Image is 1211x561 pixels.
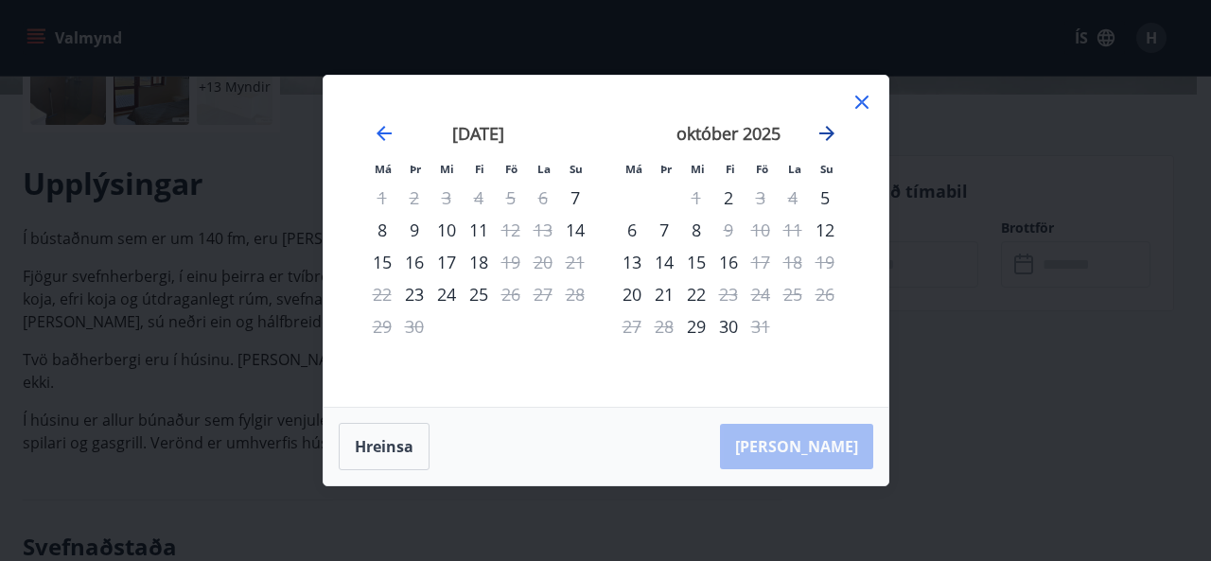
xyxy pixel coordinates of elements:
[410,162,421,176] small: Þr
[745,182,777,214] td: Not available. föstudagur, 3. október 2025
[712,182,745,214] td: Choose fimmtudagur, 2. október 2025 as your check-in date. It’s available.
[339,423,430,470] button: Hreinsa
[745,278,777,310] td: Not available. föstudagur, 24. október 2025
[430,278,463,310] td: Choose miðvikudagur, 24. september 2025 as your check-in date. It’s available.
[809,278,841,310] td: Not available. sunnudagur, 26. október 2025
[616,278,648,310] td: Choose mánudagur, 20. október 2025 as your check-in date. It’s available.
[680,182,712,214] td: Not available. miðvikudagur, 1. október 2025
[398,214,430,246] td: Choose þriðjudagur, 9. september 2025 as your check-in date. It’s available.
[495,214,527,246] div: Aðeins útritun í boði
[648,246,680,278] td: Choose þriðjudagur, 14. október 2025 as your check-in date. It’s available.
[398,246,430,278] td: Choose þriðjudagur, 16. september 2025 as your check-in date. It’s available.
[398,214,430,246] div: 9
[463,182,495,214] td: Not available. fimmtudagur, 4. september 2025
[676,122,781,145] strong: október 2025
[648,246,680,278] div: 14
[648,310,680,342] td: Not available. þriðjudagur, 28. október 2025
[745,310,777,342] div: Aðeins útritun í boði
[559,214,591,246] td: Choose sunnudagur, 14. september 2025 as your check-in date. It’s available.
[777,182,809,214] td: Not available. laugardagur, 4. október 2025
[809,214,841,246] div: Aðeins innritun í boði
[495,214,527,246] td: Not available. föstudagur, 12. september 2025
[648,214,680,246] td: Choose þriðjudagur, 7. október 2025 as your check-in date. It’s available.
[788,162,801,176] small: La
[398,246,430,278] div: 16
[648,278,680,310] td: Choose þriðjudagur, 21. október 2025 as your check-in date. It’s available.
[616,214,648,246] td: Choose mánudagur, 6. október 2025 as your check-in date. It’s available.
[680,214,712,246] div: 8
[527,246,559,278] td: Not available. laugardagur, 20. september 2025
[559,214,591,246] div: Aðeins innritun í boði
[680,278,712,310] div: 22
[680,246,712,278] div: 15
[366,278,398,310] td: Not available. mánudagur, 22. september 2025
[430,182,463,214] td: Not available. miðvikudagur, 3. september 2025
[366,246,398,278] div: 15
[616,246,648,278] td: Choose mánudagur, 13. október 2025 as your check-in date. It’s available.
[712,278,745,310] div: Aðeins útritun í boði
[398,182,430,214] td: Not available. þriðjudagur, 2. september 2025
[463,278,495,310] div: 25
[505,162,518,176] small: Fö
[440,162,454,176] small: Mi
[712,310,745,342] td: Choose fimmtudagur, 30. október 2025 as your check-in date. It’s available.
[398,278,430,310] td: Choose þriðjudagur, 23. september 2025 as your check-in date. It’s available.
[680,278,712,310] td: Choose miðvikudagur, 22. október 2025 as your check-in date. It’s available.
[680,310,712,342] div: Aðeins innritun í boði
[660,162,672,176] small: Þr
[809,182,841,214] div: Aðeins innritun í boði
[495,278,527,310] div: Aðeins útritun í boði
[745,246,777,278] td: Not available. föstudagur, 17. október 2025
[570,162,583,176] small: Su
[366,310,398,342] td: Not available. mánudagur, 29. september 2025
[809,182,841,214] td: Choose sunnudagur, 5. október 2025 as your check-in date. It’s available.
[648,278,680,310] div: 21
[777,246,809,278] td: Not available. laugardagur, 18. október 2025
[475,162,484,176] small: Fi
[745,182,777,214] div: Aðeins útritun í boði
[559,182,591,214] td: Choose sunnudagur, 7. september 2025 as your check-in date. It’s available.
[691,162,705,176] small: Mi
[625,162,642,176] small: Má
[463,246,495,278] td: Choose fimmtudagur, 18. september 2025 as your check-in date. It’s available.
[648,214,680,246] div: 7
[495,246,527,278] td: Not available. föstudagur, 19. september 2025
[616,214,648,246] div: 6
[712,214,745,246] td: Not available. fimmtudagur, 9. október 2025
[745,214,777,246] td: Not available. föstudagur, 10. október 2025
[777,214,809,246] td: Not available. laugardagur, 11. október 2025
[527,278,559,310] td: Not available. laugardagur, 27. september 2025
[366,214,398,246] div: 8
[398,310,430,342] td: Not available. þriðjudagur, 30. september 2025
[712,278,745,310] td: Not available. fimmtudagur, 23. október 2025
[712,310,745,342] div: 30
[712,214,745,246] div: Aðeins útritun í boði
[495,278,527,310] td: Not available. föstudagur, 26. september 2025
[430,246,463,278] td: Choose miðvikudagur, 17. september 2025 as your check-in date. It’s available.
[680,214,712,246] td: Choose miðvikudagur, 8. október 2025 as your check-in date. It’s available.
[756,162,768,176] small: Fö
[398,278,430,310] div: Aðeins innritun í boði
[463,278,495,310] td: Choose fimmtudagur, 25. september 2025 as your check-in date. It’s available.
[616,278,648,310] div: Aðeins innritun í boði
[366,214,398,246] td: Choose mánudagur, 8. september 2025 as your check-in date. It’s available.
[430,246,463,278] div: 17
[463,246,495,278] div: 18
[346,98,866,384] div: Calendar
[559,182,591,214] div: Aðeins innritun í boði
[616,246,648,278] div: 13
[463,214,495,246] td: Choose fimmtudagur, 11. september 2025 as your check-in date. It’s available.
[809,214,841,246] td: Choose sunnudagur, 12. október 2025 as your check-in date. It’s available.
[375,162,392,176] small: Má
[373,122,395,145] div: Move backward to switch to the previous month.
[809,246,841,278] td: Not available. sunnudagur, 19. október 2025
[430,214,463,246] div: 10
[616,310,648,342] td: Not available. mánudagur, 27. október 2025
[527,214,559,246] td: Not available. laugardagur, 13. september 2025
[495,246,527,278] div: Aðeins útritun í boði
[366,246,398,278] td: Choose mánudagur, 15. september 2025 as your check-in date. It’s available.
[559,246,591,278] td: Not available. sunnudagur, 21. september 2025
[537,162,551,176] small: La
[680,310,712,342] td: Choose miðvikudagur, 29. október 2025 as your check-in date. It’s available.
[559,278,591,310] td: Not available. sunnudagur, 28. september 2025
